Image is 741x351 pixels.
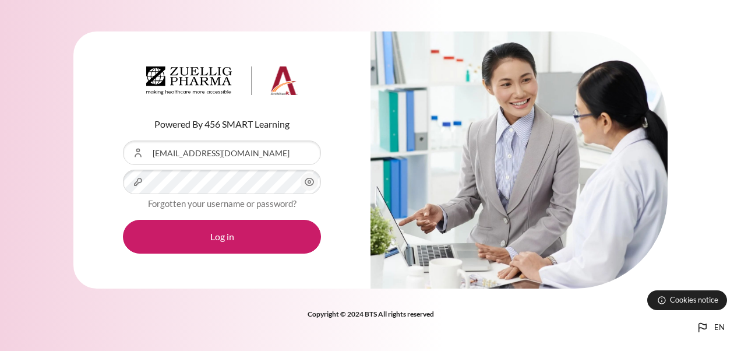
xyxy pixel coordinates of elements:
[308,310,434,318] strong: Copyright © 2024 BTS All rights reserved
[647,290,727,310] button: Cookies notice
[123,220,321,254] button: Log in
[670,294,718,306] span: Cookies notice
[714,322,725,334] span: en
[148,198,297,209] a: Forgotten your username or password?
[146,66,298,100] a: Architeck
[691,316,729,339] button: Languages
[146,66,298,96] img: Architeck
[123,141,321,165] input: Username or Email Address
[123,117,321,131] p: Powered By 456 SMART Learning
